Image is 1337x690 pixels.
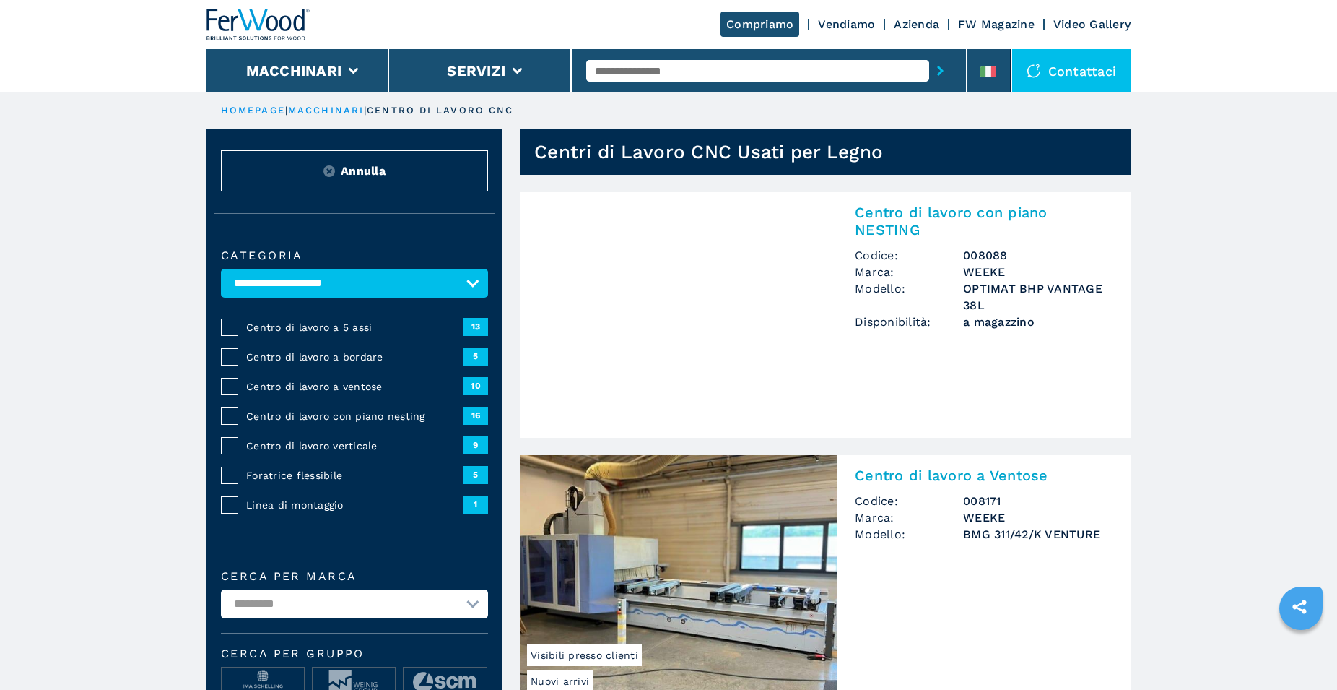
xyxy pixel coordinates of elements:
[364,105,367,116] span: |
[963,247,1113,264] h3: 008088
[1053,17,1131,31] a: Video Gallery
[855,247,963,264] span: Codice:
[520,192,1131,438] a: Centro di lavoro con piano NESTINGCodice:008088Marca:WEEKEModello:OPTIMAT BHP VANTAGE 38LDisponib...
[246,379,463,394] span: Centro di lavoro a ventose
[963,493,1113,509] h3: 008171
[463,318,488,335] span: 13
[221,105,285,116] a: HOMEPAGE
[246,439,463,453] span: Centro di lavoro verticale
[221,571,488,582] label: Cerca per marca
[323,165,335,177] img: Reset
[463,377,488,394] span: 10
[246,62,342,79] button: Macchinari
[855,493,963,509] span: Codice:
[221,250,488,262] label: Categoria
[894,17,939,31] a: Azienda
[929,54,951,87] button: submit-button
[221,648,488,660] span: Cerca per Gruppo
[288,105,364,116] a: macchinari
[963,526,1113,543] h3: BMG 311/42/K VENTURE
[958,17,1035,31] a: FW Magazine
[963,509,1113,526] h3: WEEKE
[221,150,488,191] button: ResetAnnulla
[246,320,463,335] span: Centro di lavoro a 5 assi
[855,526,963,543] span: Modello:
[855,204,1113,238] h2: Centro di lavoro con piano NESTING
[527,644,642,666] span: Visibili presso clienti
[463,407,488,424] span: 16
[534,140,883,163] h1: Centri di Lavoro CNC Usati per Legno
[1012,49,1131,92] div: Contattaci
[818,17,875,31] a: Vendiamo
[463,496,488,513] span: 1
[463,436,488,454] span: 9
[367,104,513,117] p: centro di lavoro cnc
[1281,589,1318,625] a: sharethis
[963,314,1113,330] span: a magazzino
[855,314,963,330] span: Disponibilità:
[206,9,310,40] img: Ferwood
[855,467,1113,484] h2: Centro di lavoro a Ventose
[855,509,963,526] span: Marca:
[1276,625,1326,679] iframe: Chat
[246,498,463,512] span: Linea di montaggio
[855,280,963,314] span: Modello:
[963,264,1113,280] h3: WEEKE
[963,280,1113,314] h3: OPTIMAT BHP VANTAGE 38L
[855,264,963,280] span: Marca:
[463,466,488,483] span: 5
[720,12,799,37] a: Compriamo
[341,163,386,179] span: Annulla
[1027,64,1041,78] img: Contattaci
[447,62,505,79] button: Servizi
[246,468,463,483] span: Foratrice flessibile
[246,409,463,423] span: Centro di lavoro con piano nesting
[463,348,488,365] span: 5
[285,105,288,116] span: |
[246,350,463,364] span: Centro di lavoro a bordare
